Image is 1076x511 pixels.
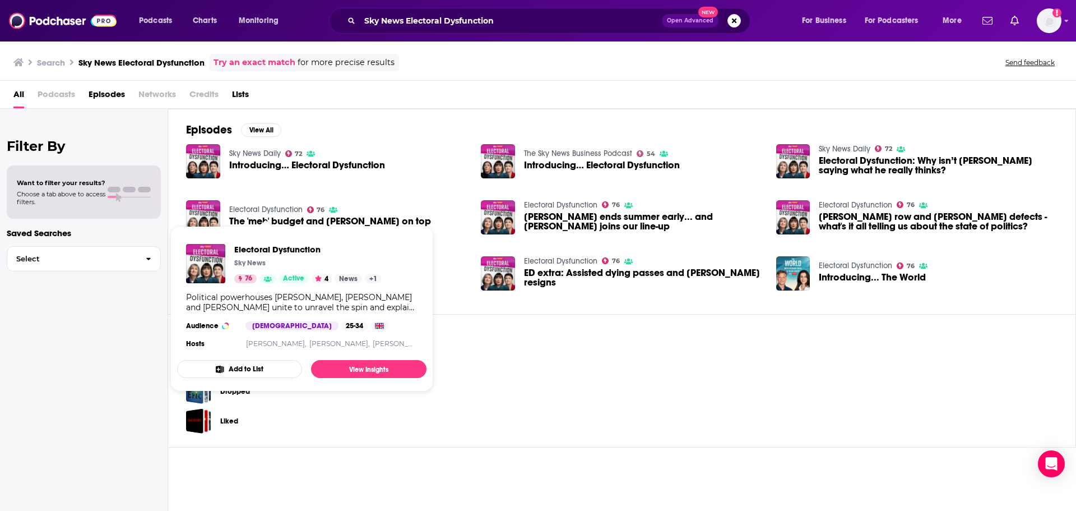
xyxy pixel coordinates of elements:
a: [PERSON_NAME], [309,339,370,348]
a: Electoral Dysfunction [524,256,597,266]
a: Electoral Dysfunction [819,261,892,270]
a: News [335,274,362,283]
span: 76 [612,259,620,264]
a: The 'meh' budget and Trump on top [229,217,431,226]
a: All [13,85,24,108]
span: 76 [907,264,915,269]
a: 76 [602,257,620,264]
a: Electoral Dysfunction [234,244,382,255]
span: Introducing… Electoral Dysfunction [524,160,680,170]
span: Want to filter your results? [17,179,105,187]
p: Saved Searches [7,228,161,238]
span: Choose a tab above to access filters. [17,190,105,206]
a: Diane Abbott row and Lee Anderson defects - what's it all telling us about the state of politics? [776,200,810,234]
span: Networks [138,85,176,108]
a: EpisodesView All [186,123,281,137]
input: Search podcasts, credits, & more... [360,12,662,30]
a: +1 [365,274,382,283]
span: Open Advanced [667,18,713,24]
a: Try an exact match [214,56,295,69]
a: The 'meh' budget and Trump on top [186,200,220,234]
div: Search podcasts, credits, & more... [340,8,761,34]
span: Charts [193,13,217,29]
a: Electoral Dysfunction [524,200,597,210]
p: Sky News [234,259,266,268]
a: Show notifications dropdown [978,11,997,30]
span: 76 [612,202,620,208]
a: Electoral Dysfunction [186,244,225,283]
a: 76 [307,206,325,213]
img: Introducing… Electoral Dysfunction [186,144,220,178]
svg: Add a profile image [1052,8,1061,17]
a: 76 [897,201,915,208]
img: ED extra: Assisted dying passes and Louise Haigh resigns [481,256,515,291]
a: Sky News Daily [819,144,870,154]
div: Open Intercom Messenger [1038,450,1065,477]
span: 76 [907,202,915,208]
span: ED extra: Assisted dying passes and [PERSON_NAME] resigns [524,268,763,287]
img: Introducing... The World [776,256,810,291]
a: Introducing… Electoral Dysfunction [229,160,385,170]
a: Electoral Dysfunction: Why isn’t Keir Starmer saying what he really thinks? [819,156,1058,175]
a: [PERSON_NAME], [246,339,307,348]
span: [PERSON_NAME] row and [PERSON_NAME] defects - what's it all telling us about the state of politics? [819,212,1058,231]
span: Logged in as egilfenbaum [1037,8,1061,33]
a: Episodes [89,85,125,108]
span: The 'meh' budget and [PERSON_NAME] on top [229,217,431,226]
a: Active [279,274,309,283]
a: 76 [234,274,257,283]
button: open menu [794,12,860,30]
button: Select [7,246,161,271]
span: Monitoring [239,13,279,29]
span: for more precise results [298,56,395,69]
h2: Filter By [7,138,161,154]
button: open menu [857,12,935,30]
a: ED extra: Assisted dying passes and Louise Haigh resigns [524,268,763,287]
a: 72 [875,145,892,152]
h3: Audience [186,321,236,330]
a: 76 [602,201,620,208]
span: For Podcasters [865,13,919,29]
a: 76 [897,263,915,269]
a: Electoral Dysfunction [819,200,892,210]
h3: Search [37,57,65,68]
a: Introducing... The World [819,273,926,282]
img: User Profile [1037,8,1061,33]
span: Credits [189,85,219,108]
button: open menu [231,12,293,30]
button: Open AdvancedNew [662,14,718,27]
span: 76 [245,273,252,284]
a: 54 [637,150,655,157]
span: Podcasts [139,13,172,29]
button: Show profile menu [1037,8,1061,33]
img: Podchaser - Follow, Share and Rate Podcasts [9,10,117,31]
a: 72 [285,150,303,157]
a: View Insights [311,360,426,378]
button: Add to List [177,360,302,378]
img: Electoral Dysfunction: Why isn’t Keir Starmer saying what he really thinks? [776,144,810,178]
span: Select [7,255,137,263]
button: open menu [131,12,187,30]
img: Introducing… Electoral Dysfunction [481,144,515,178]
span: New [698,7,718,17]
span: For Business [802,13,846,29]
h4: Hosts [186,339,205,348]
div: Political powerhouses [PERSON_NAME], [PERSON_NAME] and [PERSON_NAME] unite to unravel the spin an... [186,292,418,312]
span: Electoral Dysfunction: Why isn’t [PERSON_NAME] saying what he really thinks? [819,156,1058,175]
div: [DEMOGRAPHIC_DATA] [245,321,338,330]
a: Charts [185,12,224,30]
span: 72 [885,146,892,151]
button: 4 [312,274,332,283]
a: Starmer ends summer early... and Harriet Harman joins our line-up [481,200,515,234]
a: Show notifications dropdown [1006,11,1023,30]
div: 25-34 [341,321,368,330]
span: [PERSON_NAME] ends summer early... and [PERSON_NAME] joins our line-up [524,212,763,231]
